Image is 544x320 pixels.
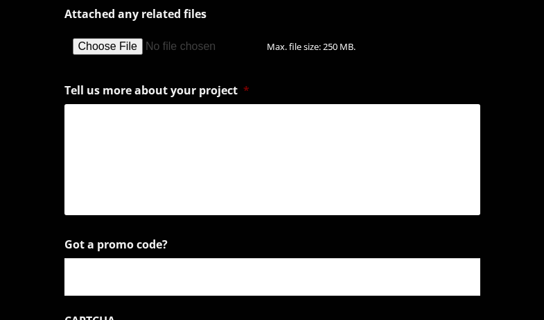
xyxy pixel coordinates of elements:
label: Attached any related files [64,7,207,22]
label: Got a promo code? [64,237,168,252]
label: Tell us more about your project [64,83,249,98]
iframe: Chat Widget [475,253,544,320]
span: Max. file size: 250 MB. [267,29,367,53]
